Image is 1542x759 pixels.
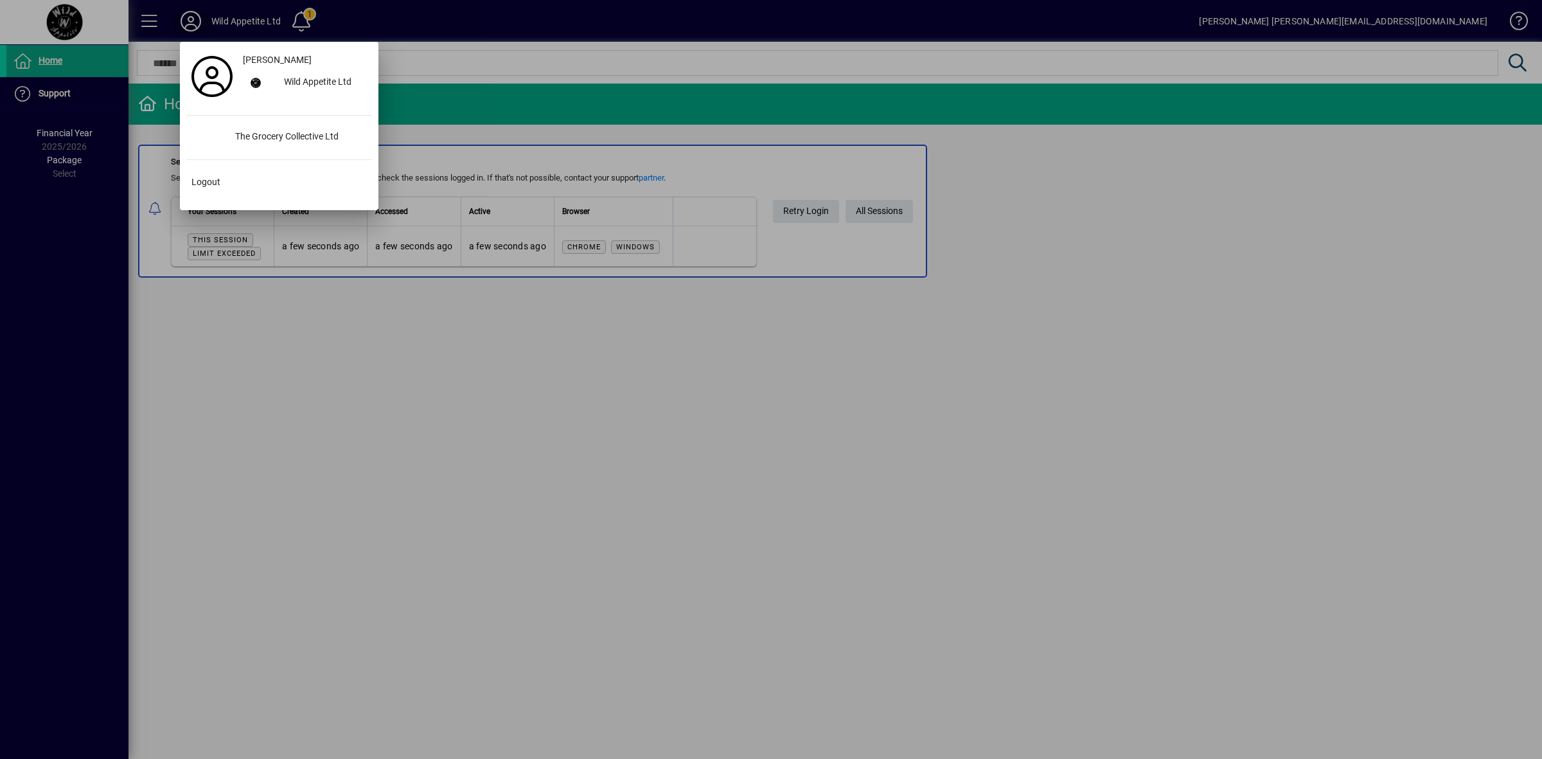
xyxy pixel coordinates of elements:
a: [PERSON_NAME] [238,48,372,71]
span: [PERSON_NAME] [243,53,312,67]
button: Logout [186,170,372,193]
span: Logout [191,175,220,189]
a: Profile [186,65,238,88]
div: Wild Appetite Ltd [274,71,372,94]
div: The Grocery Collective Ltd [225,126,372,149]
button: The Grocery Collective Ltd [186,126,372,149]
button: Wild Appetite Ltd [238,71,372,94]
